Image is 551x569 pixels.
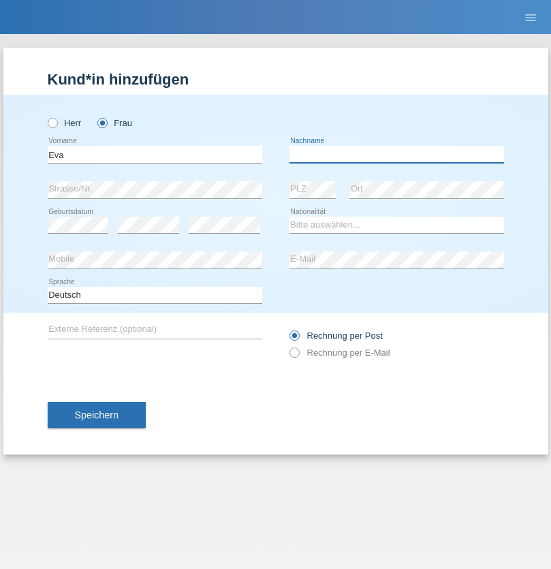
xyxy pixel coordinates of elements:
label: Frau [97,118,132,128]
label: Rechnung per E-Mail [289,348,390,358]
input: Rechnung per Post [289,330,298,348]
button: Speichern [48,402,146,428]
span: Speichern [75,410,119,420]
i: menu [524,11,537,25]
label: Rechnung per Post [289,330,383,341]
input: Herr [48,118,57,127]
label: Herr [48,118,82,128]
a: menu [517,13,544,21]
input: Frau [97,118,106,127]
input: Rechnung per E-Mail [289,348,298,365]
h1: Kund*in hinzufügen [48,71,504,88]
